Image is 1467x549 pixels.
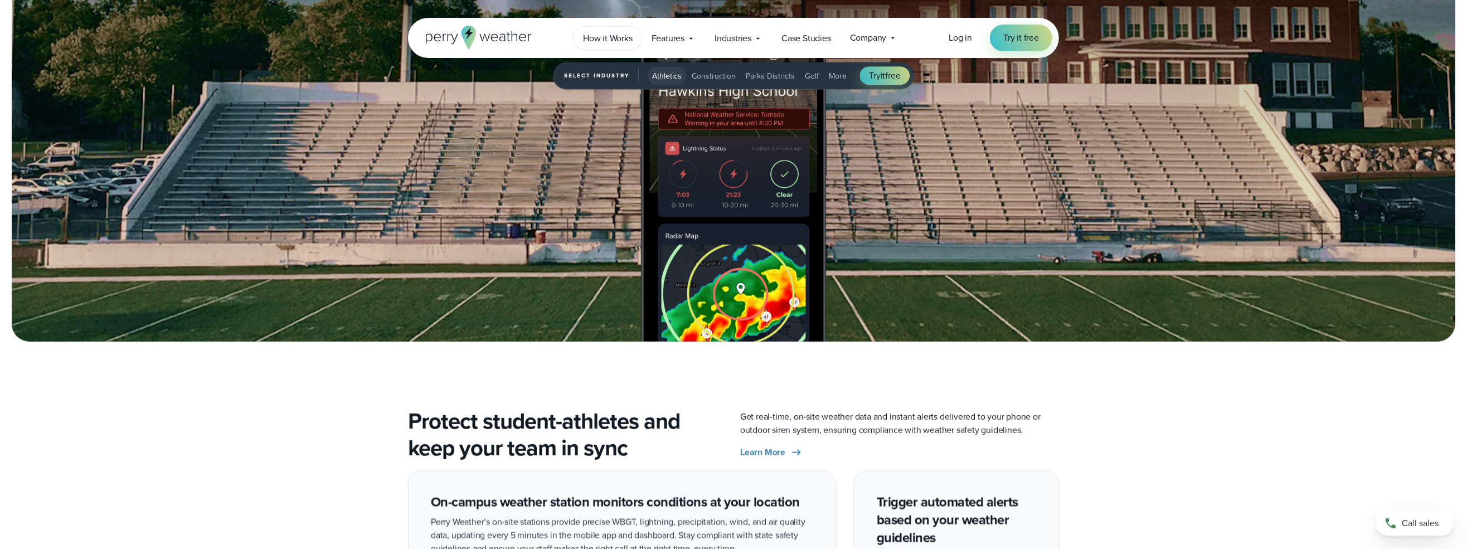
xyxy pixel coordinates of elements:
[408,408,727,461] h2: Protect student-athletes and keep your team in sync
[652,32,684,45] span: Features
[881,69,886,82] span: it
[1402,517,1439,530] span: Call sales
[860,67,909,85] a: Tryitfree
[687,67,740,85] button: Construction
[648,67,686,85] button: Athletics
[564,69,639,82] span: Select Industry
[1376,511,1454,536] a: Call sales
[772,27,841,50] a: Case Studies
[652,70,682,82] span: Athletics
[740,446,785,459] span: Learn More
[715,32,751,45] span: Industries
[800,67,823,85] button: Golf
[741,67,799,85] button: Parks Districts
[740,446,803,459] a: Learn More
[692,70,736,82] span: Construction
[805,70,819,82] span: Golf
[829,70,847,82] span: More
[740,410,1059,437] p: Get real-time, on-site weather data and instant alerts delivered to your phone or outdoor siren s...
[583,32,633,45] span: How it Works
[949,31,972,45] a: Log in
[781,32,831,45] span: Case Studies
[746,70,795,82] span: Parks Districts
[574,27,642,50] a: How it Works
[1003,31,1039,45] span: Try it free
[949,31,972,44] span: Log in
[850,31,887,45] span: Company
[869,69,900,82] span: Try free
[990,25,1052,51] a: Try it free
[824,67,851,85] button: More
